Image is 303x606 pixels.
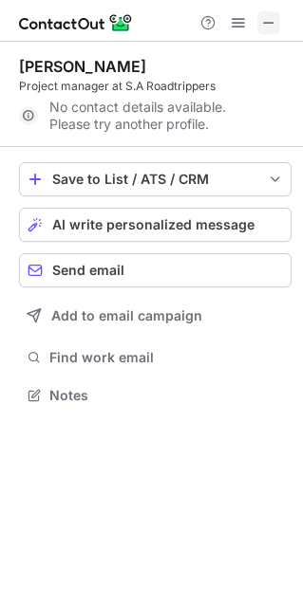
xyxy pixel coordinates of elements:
button: Add to email campaign [19,299,292,333]
img: ContactOut v5.3.10 [19,11,133,34]
button: Send email [19,253,292,287]
span: Send email [52,263,124,278]
span: Add to email campaign [51,308,202,323]
div: [PERSON_NAME] [19,57,146,76]
span: Notes [49,387,284,404]
span: Find work email [49,349,284,366]
button: Notes [19,382,292,409]
button: Find work email [19,344,292,371]
div: Save to List / ATS / CRM [52,172,258,187]
button: save-profile-one-click [19,162,292,196]
span: AI write personalized message [52,217,255,232]
div: Project manager at S.A Roadtrippers [19,78,292,95]
div: No contact details available. Please try another profile. [19,101,292,131]
button: AI write personalized message [19,208,292,242]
